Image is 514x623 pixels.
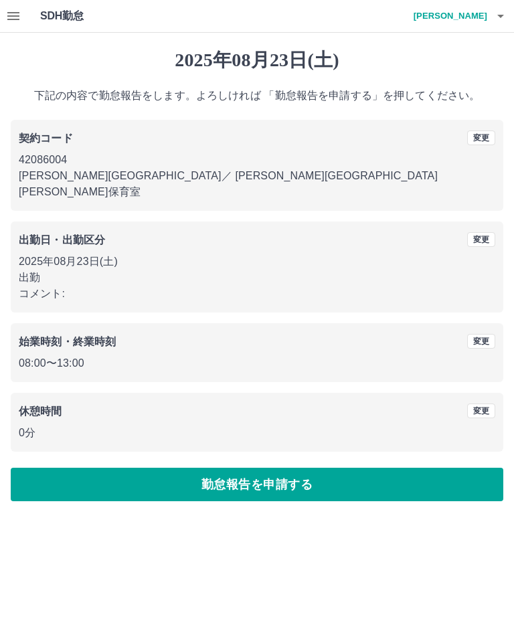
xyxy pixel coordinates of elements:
b: 契約コード [19,132,73,144]
b: 出勤日・出勤区分 [19,234,105,246]
h1: 2025年08月23日(土) [11,49,503,72]
p: 2025年08月23日(土) [19,254,495,270]
p: 08:00 〜 13:00 [19,355,495,371]
b: 始業時刻・終業時刻 [19,336,116,347]
p: 42086004 [19,152,495,168]
p: 下記の内容で勤怠報告をします。よろしければ 「勤怠報告を申請する」を押してください。 [11,88,503,104]
p: [PERSON_NAME][GEOGRAPHIC_DATA] ／ [PERSON_NAME][GEOGRAPHIC_DATA][PERSON_NAME]保育室 [19,168,495,200]
b: 休憩時間 [19,406,62,417]
button: 変更 [467,404,495,418]
button: 勤怠報告を申請する [11,468,503,501]
p: 出勤 [19,270,495,286]
button: 変更 [467,334,495,349]
p: コメント: [19,286,495,302]
button: 変更 [467,232,495,247]
button: 変更 [467,130,495,145]
p: 0分 [19,425,495,441]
